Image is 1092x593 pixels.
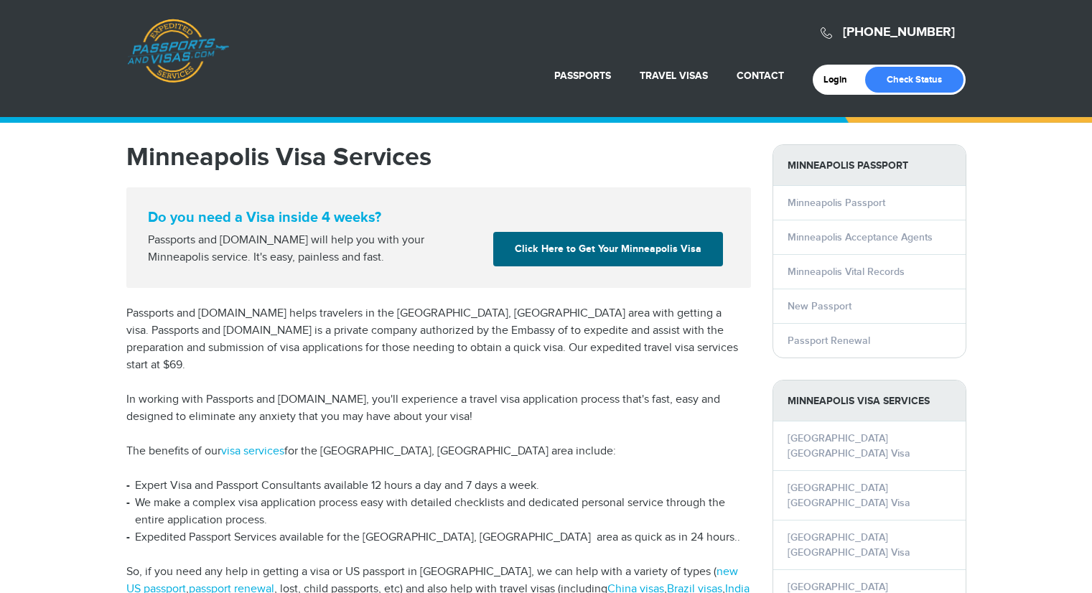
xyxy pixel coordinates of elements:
[823,74,857,85] a: Login
[737,70,784,82] a: Contact
[142,232,488,266] div: Passports and [DOMAIN_NAME] will help you with your Minneapolis service. It's easy, painless and ...
[221,444,284,458] a: visa services
[788,531,910,559] a: [GEOGRAPHIC_DATA] [GEOGRAPHIC_DATA] Visa
[640,70,708,82] a: Travel Visas
[493,232,723,266] a: Click Here to Get Your Minneapolis Visa
[788,231,933,243] a: Minneapolis Acceptance Agents
[773,380,966,421] strong: Minneapolis Visa Services
[788,197,885,209] a: Minneapolis Passport
[126,443,751,460] p: The benefits of our for the [GEOGRAPHIC_DATA], [GEOGRAPHIC_DATA] area include:
[773,145,966,186] strong: Minneapolis Passport
[126,495,751,529] li: We make a complex visa application process easy with detailed checklists and dedicated personal s...
[126,391,751,426] p: In working with Passports and [DOMAIN_NAME], you'll experience a travel visa application process ...
[126,144,751,170] h1: Minneapolis Visa Services
[788,482,910,509] a: [GEOGRAPHIC_DATA] [GEOGRAPHIC_DATA] Visa
[788,432,910,459] a: [GEOGRAPHIC_DATA] [GEOGRAPHIC_DATA] Visa
[788,300,851,312] a: New Passport
[788,266,905,278] a: Minneapolis Vital Records
[126,305,751,374] p: Passports and [DOMAIN_NAME] helps travelers in the [GEOGRAPHIC_DATA], [GEOGRAPHIC_DATA] area with...
[865,67,963,93] a: Check Status
[554,70,611,82] a: Passports
[126,529,751,546] li: Expedited Passport Services available for the [GEOGRAPHIC_DATA], [GEOGRAPHIC_DATA] area as quick ...
[788,335,870,347] a: Passport Renewal
[843,24,955,40] a: [PHONE_NUMBER]
[126,477,751,495] li: Expert Visa and Passport Consultants available 12 hours a day and 7 days a week.
[127,19,229,83] a: Passports & [DOMAIN_NAME]
[148,209,729,226] strong: Do you need a Visa inside 4 weeks?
